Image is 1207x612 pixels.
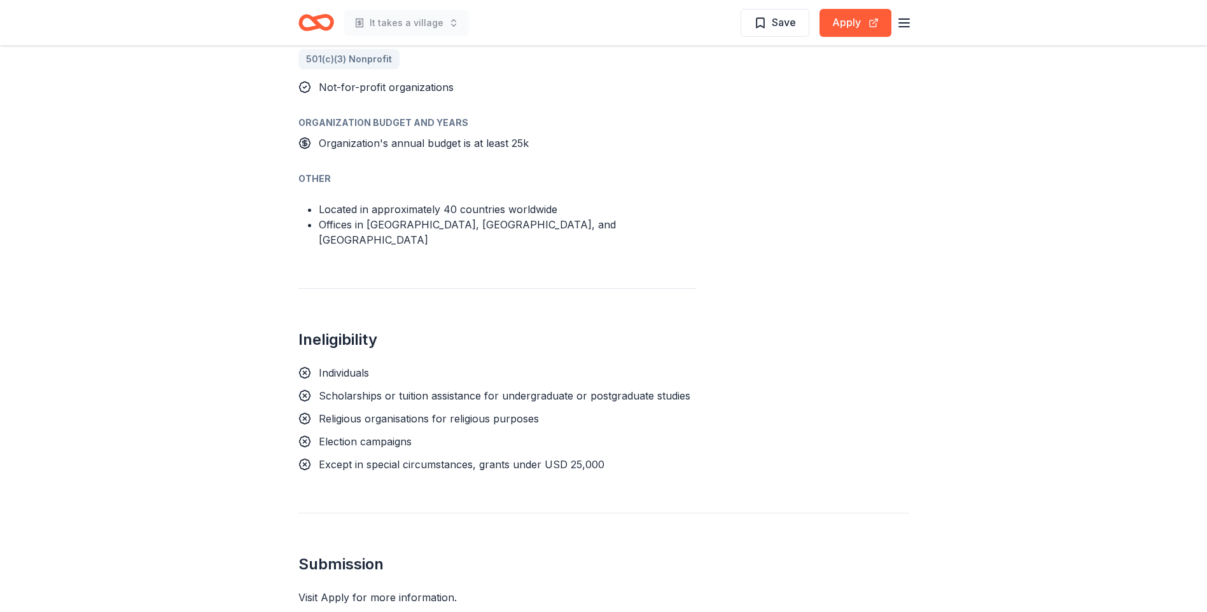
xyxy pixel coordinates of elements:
span: Individuals [319,366,369,379]
a: Home [298,8,334,38]
div: Visit Apply for more information. [298,590,909,605]
div: Organization Budget And Years [298,115,695,130]
span: Except in special circumstances, grants under USD 25,000 [319,458,604,471]
span: Scholarships or tuition assistance for undergraduate or postgraduate studies [319,389,690,402]
li: Located in approximately 40 countries worldwide [319,202,695,217]
span: Religious organisations for religious purposes [319,412,539,425]
button: It takes a village [344,10,469,36]
span: It takes a village [370,15,443,31]
h2: Ineligibility [298,330,695,350]
button: Save [741,9,809,37]
span: Not-for-profit organizations [319,81,454,94]
span: 501(c)(3) Nonprofit [306,52,392,67]
div: Other [298,171,695,186]
h2: Submission [298,554,909,574]
span: Save [772,14,796,31]
button: Apply [820,9,891,37]
span: Election campaigns [319,435,412,448]
span: Organization's annual budget is at least 25k [319,137,529,150]
li: Offices in [GEOGRAPHIC_DATA], [GEOGRAPHIC_DATA], and [GEOGRAPHIC_DATA] [319,217,695,247]
a: 501(c)(3) Nonprofit [298,49,400,69]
